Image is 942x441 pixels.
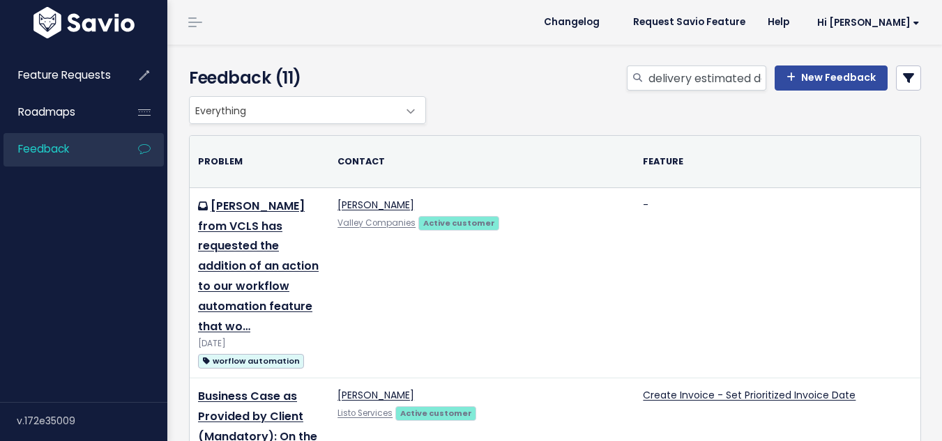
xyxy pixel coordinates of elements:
[775,65,888,91] a: New Feedback
[337,388,414,402] a: [PERSON_NAME]
[3,133,116,165] a: Feedback
[17,403,167,439] div: v.172e35009
[18,141,69,156] span: Feedback
[198,352,304,369] a: worflow automation
[189,65,419,91] h4: Feedback (11)
[3,59,116,91] a: Feature Requests
[400,408,472,419] strong: Active customer
[817,17,920,28] span: Hi [PERSON_NAME]
[3,96,116,128] a: Roadmaps
[337,198,414,212] a: [PERSON_NAME]
[18,68,111,82] span: Feature Requests
[18,105,75,119] span: Roadmaps
[189,96,426,124] span: Everything
[190,97,397,123] span: Everything
[30,7,138,38] img: logo-white.9d6f32f41409.svg
[198,354,304,369] span: worflow automation
[800,12,931,33] a: Hi [PERSON_NAME]
[647,65,766,91] input: Search feedback...
[198,198,319,334] a: [PERSON_NAME] from VCLS has requested the addition of an action to our workflow automation featur...
[418,215,499,229] a: Active customer
[395,405,476,419] a: Active customer
[643,388,856,402] a: Create Invoice - Set Prioritized Invoice Date
[198,336,321,351] div: [DATE]
[337,217,416,229] a: Valley Companies
[190,136,329,187] th: Problem
[329,136,635,187] th: Contact
[757,12,800,33] a: Help
[337,408,393,419] a: Listo Services
[544,17,600,27] span: Changelog
[622,12,757,33] a: Request Savio Feature
[423,217,495,229] strong: Active customer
